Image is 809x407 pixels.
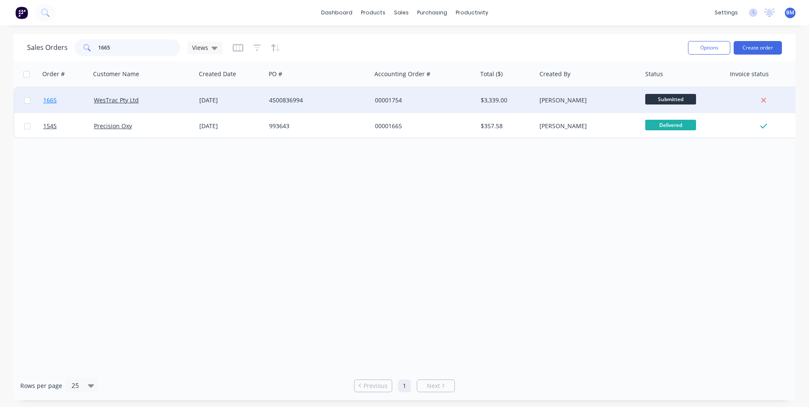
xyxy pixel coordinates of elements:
[451,6,493,19] div: productivity
[98,39,181,56] input: Search...
[688,41,730,55] button: Options
[199,96,262,104] div: [DATE]
[539,70,570,78] div: Created By
[390,6,413,19] div: sales
[375,122,469,130] div: 00001665
[375,96,469,104] div: 00001754
[43,88,94,113] a: 1665
[15,6,28,19] img: Factory
[645,70,663,78] div: Status
[43,122,57,130] span: 1545
[734,41,782,55] button: Create order
[357,6,390,19] div: products
[20,382,62,390] span: Rows per page
[269,96,363,104] div: 4500836994
[355,382,392,390] a: Previous page
[413,6,451,19] div: purchasing
[398,379,411,392] a: Page 1 is your current page
[539,96,633,104] div: [PERSON_NAME]
[93,70,139,78] div: Customer Name
[374,70,430,78] div: Accounting Order #
[27,44,68,52] h1: Sales Orders
[363,382,388,390] span: Previous
[539,122,633,130] div: [PERSON_NAME]
[269,122,363,130] div: 993643
[269,70,282,78] div: PO #
[786,9,794,16] span: BM
[730,70,769,78] div: Invoice status
[94,96,139,104] a: WesTrac Pty Ltd
[43,113,94,139] a: 1545
[42,70,65,78] div: Order #
[317,6,357,19] a: dashboard
[199,70,236,78] div: Created Date
[481,96,531,104] div: $3,339.00
[199,122,262,130] div: [DATE]
[192,43,208,52] span: Views
[481,122,531,130] div: $357.58
[645,94,696,104] span: Submitted
[710,6,742,19] div: settings
[94,122,132,130] a: Precision Oxy
[645,120,696,130] span: Delivered
[480,70,503,78] div: Total ($)
[427,382,440,390] span: Next
[351,379,458,392] ul: Pagination
[417,382,454,390] a: Next page
[43,96,57,104] span: 1665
